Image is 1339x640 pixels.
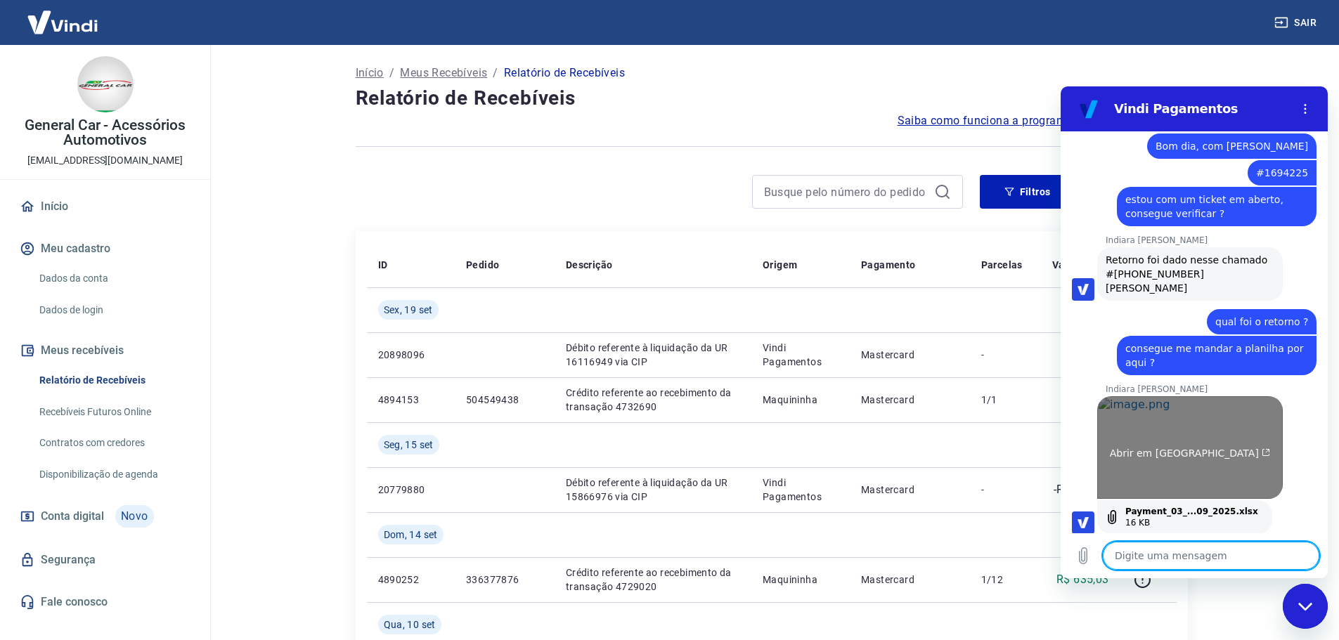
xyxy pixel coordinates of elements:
p: Mastercard [861,483,959,497]
span: Qua, 10 set [384,618,436,632]
p: Descrição [566,258,613,272]
p: Mastercard [861,573,959,587]
a: Início [356,65,384,81]
span: Novo [115,505,154,528]
p: 4890252 [378,573,444,587]
p: ID [378,258,388,272]
p: R$ 635,03 [1056,571,1109,588]
a: Conta digitalNovo [17,499,193,533]
p: Maquininha [763,393,839,407]
p: Débito referente à liquidação da UR 16116949 via CIP [566,341,740,369]
p: - [981,483,1023,497]
p: Mastercard [861,348,959,362]
span: Conta digital [41,507,104,526]
p: Mastercard [861,393,959,407]
p: 20898096 [378,348,444,362]
p: 504549438 [466,393,543,407]
a: Saiba como funciona a programação dos recebimentos [898,112,1188,129]
iframe: Janela de mensagens [1061,86,1328,578]
span: Sex, 19 set [384,303,433,317]
p: Crédito referente ao recebimento da transação 4729020 [566,566,740,594]
button: Meus recebíveis [17,335,193,366]
a: Relatório de Recebíveis [34,366,193,395]
a: Fale conosco [17,587,193,618]
p: Relatório de Recebíveis [504,65,625,81]
p: / [389,65,394,81]
img: 06814b48-87af-4c93-9090-610e3dfbc8c7.jpeg [77,56,134,112]
p: Pagamento [861,258,916,272]
iframe: Botão para abrir a janela de mensagens, conversa em andamento [1283,584,1328,629]
p: Parcelas [981,258,1023,272]
a: Meus Recebíveis [400,65,487,81]
button: Filtros [980,175,1075,209]
p: 1/12 [981,573,1023,587]
img: Vindi [17,1,108,44]
a: Dados da conta [34,264,193,293]
p: General Car - Acessórios Automotivos [11,118,199,148]
span: Seg, 15 set [384,438,434,452]
button: Meu cadastro [17,233,193,264]
a: Disponibilização de agenda [34,460,193,489]
p: Maquininha [763,573,839,587]
a: Segurança [17,544,193,575]
p: 1/1 [981,393,1023,407]
p: Valor Líq. [1052,258,1098,272]
p: 4894153 [378,393,444,407]
h4: Relatório de Recebíveis [356,84,1188,112]
p: 336377876 [466,573,543,587]
button: Sair [1272,10,1322,36]
p: Vindi Pagamentos [763,341,839,369]
a: Início [17,191,193,222]
p: -R$ 635,03 [1054,481,1109,498]
p: Vindi Pagamentos [763,476,839,504]
p: 20779880 [378,483,444,497]
p: Débito referente à liquidação da UR 15866976 via CIP [566,476,740,504]
p: [EMAIL_ADDRESS][DOMAIN_NAME] [27,153,183,168]
p: / [493,65,498,81]
a: Contratos com credores [34,429,193,457]
a: Dados de login [34,296,193,325]
p: Origem [763,258,797,272]
span: Dom, 14 set [384,528,438,542]
p: Pedido [466,258,499,272]
p: Crédito referente ao recebimento da transação 4732690 [566,386,740,414]
p: - [981,348,1023,362]
input: Busque pelo número do pedido [764,181,929,202]
a: Recebíveis Futuros Online [34,398,193,426]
